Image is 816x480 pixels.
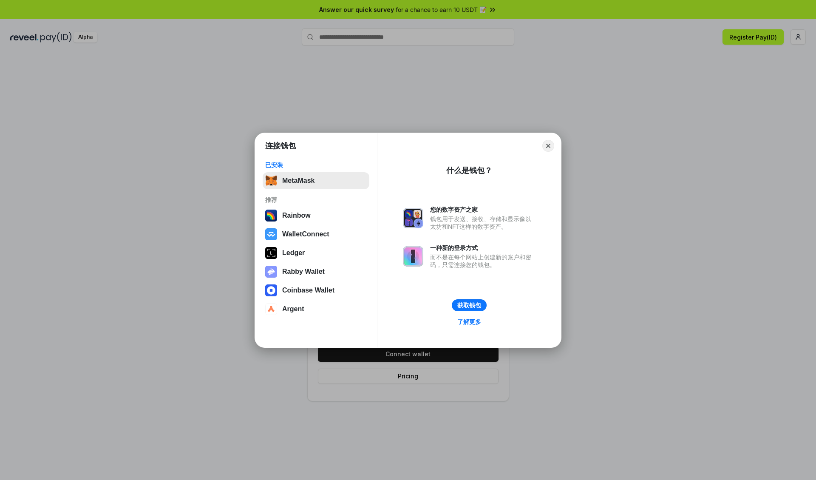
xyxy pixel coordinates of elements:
[282,249,305,257] div: Ledger
[430,215,535,230] div: 钱包用于发送、接收、存储和显示像以太坊和NFT这样的数字资产。
[452,316,486,327] a: 了解更多
[265,228,277,240] img: svg+xml,%3Csvg%20width%3D%2228%22%20height%3D%2228%22%20viewBox%3D%220%200%2028%2028%22%20fill%3D...
[452,299,487,311] button: 获取钱包
[457,301,481,309] div: 获取钱包
[430,253,535,269] div: 而不是在每个网站上创建新的账户和密码，只需连接您的钱包。
[430,206,535,213] div: 您的数字资产之家
[446,165,492,176] div: 什么是钱包？
[457,318,481,326] div: 了解更多
[282,287,334,294] div: Coinbase Wallet
[282,212,311,219] div: Rainbow
[263,244,369,261] button: Ledger
[263,226,369,243] button: WalletConnect
[282,268,325,276] div: Rabby Wallet
[282,230,329,238] div: WalletConnect
[263,282,369,299] button: Coinbase Wallet
[403,246,423,267] img: svg+xml,%3Csvg%20xmlns%3D%22http%3A%2F%2Fwww.w3.org%2F2000%2Fsvg%22%20fill%3D%22none%22%20viewBox...
[263,207,369,224] button: Rainbow
[263,263,369,280] button: Rabby Wallet
[265,161,367,169] div: 已安装
[265,175,277,187] img: svg+xml,%3Csvg%20fill%3D%22none%22%20height%3D%2233%22%20viewBox%3D%220%200%2035%2033%22%20width%...
[282,305,304,313] div: Argent
[265,196,367,204] div: 推荐
[265,284,277,296] img: svg+xml,%3Csvg%20width%3D%2228%22%20height%3D%2228%22%20viewBox%3D%220%200%2028%2028%22%20fill%3D...
[265,303,277,315] img: svg+xml,%3Csvg%20width%3D%2228%22%20height%3D%2228%22%20viewBox%3D%220%200%2028%2028%22%20fill%3D...
[403,208,423,228] img: svg+xml,%3Csvg%20xmlns%3D%22http%3A%2F%2Fwww.w3.org%2F2000%2Fsvg%22%20fill%3D%22none%22%20viewBox...
[265,210,277,222] img: svg+xml,%3Csvg%20width%3D%22120%22%20height%3D%22120%22%20viewBox%3D%220%200%20120%20120%22%20fil...
[265,266,277,278] img: svg+xml,%3Csvg%20xmlns%3D%22http%3A%2F%2Fwww.w3.org%2F2000%2Fsvg%22%20fill%3D%22none%22%20viewBox...
[265,141,296,151] h1: 连接钱包
[542,140,554,152] button: Close
[263,172,369,189] button: MetaMask
[263,301,369,318] button: Argent
[265,247,277,259] img: svg+xml,%3Csvg%20xmlns%3D%22http%3A%2F%2Fwww.w3.org%2F2000%2Fsvg%22%20width%3D%2228%22%20height%3...
[430,244,535,252] div: 一种新的登录方式
[282,177,314,185] div: MetaMask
